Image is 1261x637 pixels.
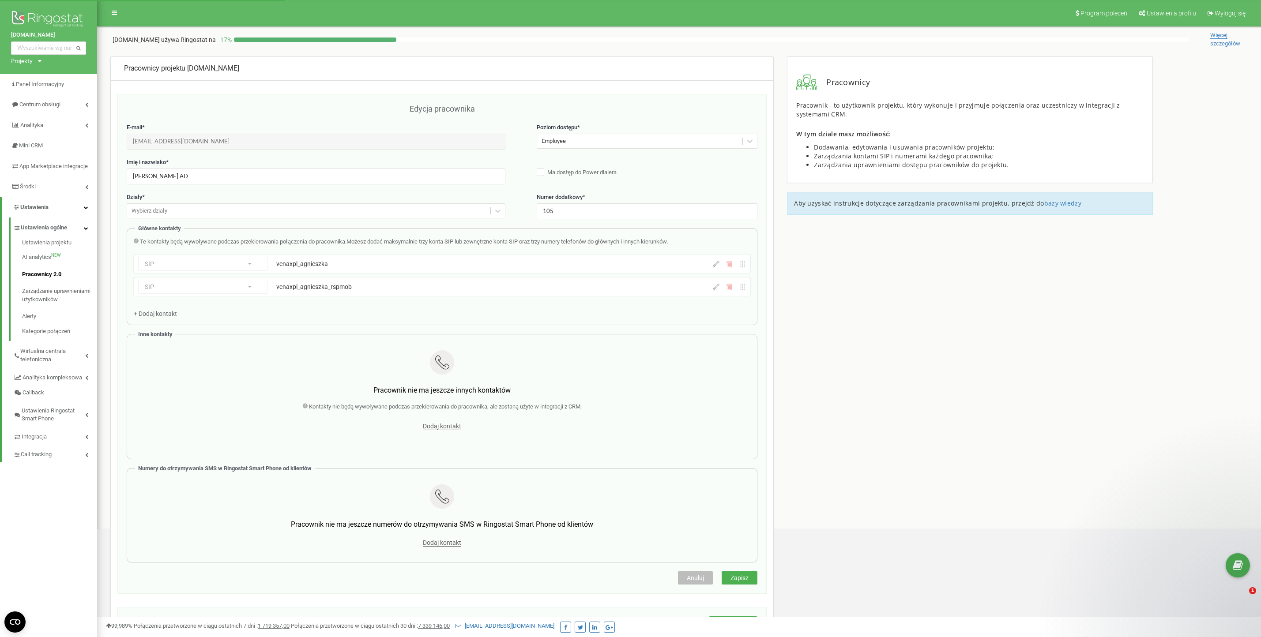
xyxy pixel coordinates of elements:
a: Ustawienia ogólne [13,217,97,236]
div: venaxpl_agnieszka_rspmob [276,282,586,291]
a: Wirtualna centrala telefoniczna [13,341,97,367]
a: Kategorie połączeń [22,325,97,336]
span: Imię i nazwisko [127,159,166,165]
span: Centrum obsługi [19,101,60,108]
span: Ustawienia Ringostat Smart Phone [22,407,85,423]
a: Ustawienia Ringostat Smart Phone [13,401,97,427]
a: Pracownicy 2.0 [22,266,97,283]
span: Możesz dodać maksymalnie trzy konta SIP lub zewnętrzne konta SIP oraz trzy numery telefonów do gł... [346,238,668,245]
div: venaxpl_agnieszka [276,259,586,268]
span: Analityka [20,122,43,128]
span: Numery do otrzymywania SMS w Ringostat Smart Phone od klientów [138,465,312,472]
span: Dodawania, edytowania i usuwania pracowników projektu; [814,143,994,151]
span: Środki [20,183,36,190]
button: Anuluj [678,571,713,585]
span: Pracownik nie ma jeszcze numerów do otrzymywania SMS w Ringostat Smart Phone od klientów [291,520,593,528]
div: Wybierz działy [132,207,167,215]
span: Pracownik - to użytkownik projektu, który wykonuje i przyjmuje połączenia oraz uczestniczy w inte... [796,101,1120,118]
span: Edycja pracownika [410,104,475,113]
span: Wyloguj się [1215,10,1246,17]
span: Działy [127,194,142,200]
span: + Dodaj kontakt [134,310,177,317]
a: Integracja [13,427,97,445]
span: Poziom dostępu [537,124,577,131]
div: SIPvenaxpl_agnieszka_rspmob [134,277,750,296]
span: Zapisz [730,574,749,581]
a: AI analyticsNEW [22,249,97,266]
span: Inne kontakty [138,331,173,337]
span: Wirtualna centrala telefoniczna [20,347,85,363]
span: W tym dziale masz możliwość: [796,130,891,138]
input: Wprowadź imię i nazwisko [127,169,505,184]
span: Callback [23,389,44,397]
a: [DOMAIN_NAME] [11,31,86,39]
button: Open CMP widget [4,611,26,633]
a: Call tracking [13,444,97,462]
a: Analityka kompleksowa [13,367,97,386]
a: Ustawienia [2,197,97,218]
span: Pracownicy projektu [124,64,185,72]
span: Integracja [22,433,47,441]
span: używa Ringostat na [161,36,216,43]
span: Ustawienia [20,204,49,210]
span: Anuluj [687,574,704,581]
span: Pracownik nie ma jeszcze innych kontaktów [373,386,511,394]
span: Pracownicy [817,77,870,88]
span: E-mail [127,124,142,131]
span: App Marketplace integracje [19,163,88,169]
span: Numer dodatkowy [537,194,583,200]
span: Dodaj kontakt [423,423,461,430]
span: Panel Informacyjny [16,81,64,87]
a: Callback [13,385,97,401]
span: Główne kontakty [138,225,181,232]
a: Ustawienia projektu [22,239,97,249]
input: Wprowadź numer dodatkowy [537,203,757,219]
span: Połączenia przetworzone w ciągu ostatnich 7 dni : [134,622,290,629]
span: Analityka kompleksowa [23,374,82,382]
div: [DOMAIN_NAME] [124,64,760,74]
a: Zarządzanie uprawnieniami użytkowników [22,283,97,308]
span: Te kontakty będą wywoływane podczas przekierowania połączenia do pracownika. [140,238,346,245]
span: Zarządzania uprawnieniami dostępu pracowników do projektu. [814,161,1009,169]
span: Dodaj kontakt [423,539,461,547]
iframe: Intercom live chat [1231,587,1252,608]
span: Ustawienia ogólne [21,224,67,232]
span: Więcej szczegółów [1210,32,1240,47]
span: Program poleceń [1080,10,1127,17]
div: Projekty [11,57,33,65]
p: 17 % [216,35,234,44]
span: Ma dostęp do Power dialera [547,169,617,176]
span: Połączenia przetworzone w ciągu ostatnich 30 dni : [291,622,450,629]
button: Zapisz [722,571,757,585]
a: Alerty [22,308,97,325]
span: Zarządzania kontami SIP i numerami każdego pracownika; [814,152,993,160]
div: SIPvenaxpl_agnieszka [134,255,750,273]
span: 1 [1249,587,1256,594]
u: 7 339 146,00 [418,622,450,629]
span: Call tracking [21,450,52,459]
span: Aby uzyskać instrukcje dotyczące zarządzania pracownikami projektu, przejdź do [794,199,1044,207]
a: bazy wiedzy [1044,199,1081,207]
img: Ringostat logo [11,9,86,31]
input: Wyszukiwanie wg numeru [11,41,86,55]
span: 99,989% [106,622,132,629]
u: 1 719 357,00 [258,622,290,629]
a: [EMAIL_ADDRESS][DOMAIN_NAME] [455,622,554,629]
div: Employee [542,137,566,146]
span: Mini CRM [19,142,43,149]
span: Kontakty nie będą wywoływane podczas przekierowania do pracownika, ale zostaną użyte w integracji... [309,403,582,410]
p: [DOMAIN_NAME] [113,35,216,44]
span: Ustawienia profilu [1147,10,1196,17]
input: Wprowadź E-mail [127,134,505,149]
